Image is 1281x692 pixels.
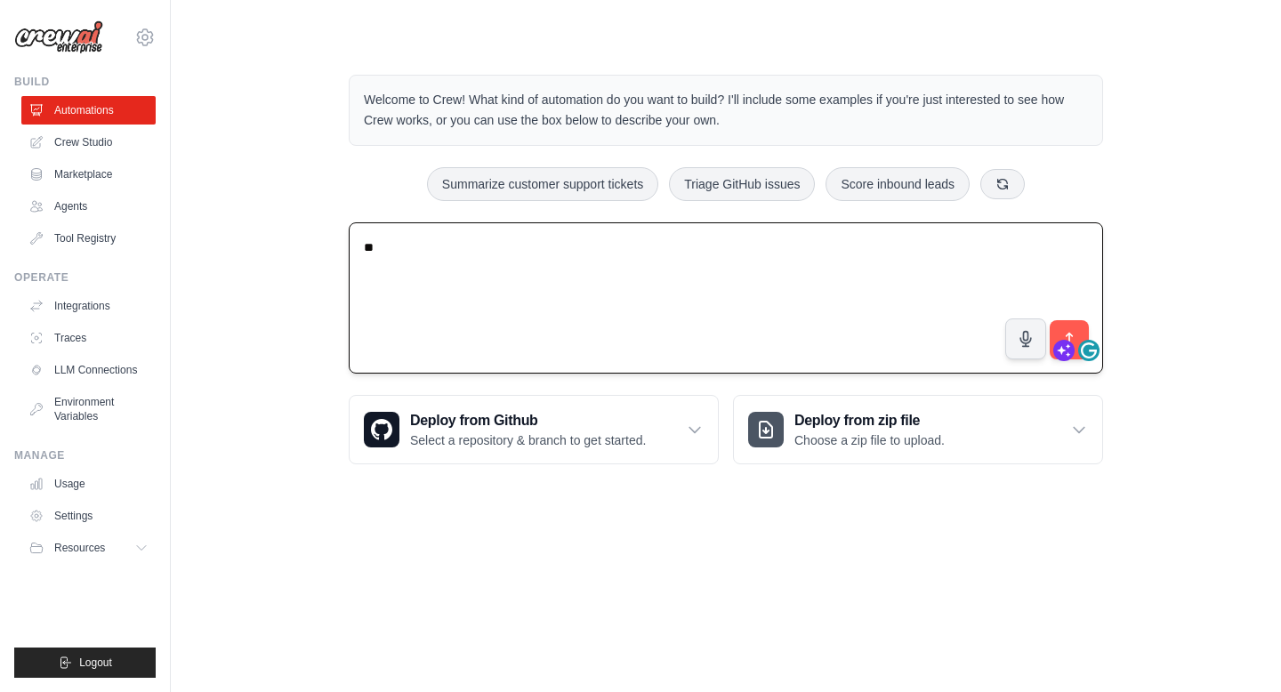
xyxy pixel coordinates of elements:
div: Build [14,75,156,89]
button: Summarize customer support tickets [427,167,658,201]
a: Traces [21,324,156,352]
img: Logo [14,20,103,54]
a: Settings [21,502,156,530]
span: Logout [79,656,112,670]
div: Manage [14,448,156,463]
a: Tool Registry [21,224,156,253]
h3: Deploy from Github [410,410,646,431]
ga: Rephrase [1053,340,1075,361]
iframe: Chat Widget [1192,607,1281,692]
a: Agents [21,192,156,221]
button: Triage GitHub issues [669,167,815,201]
p: Welcome to Crew! What kind of automation do you want to build? I'll include some examples if you'... [364,90,1088,131]
a: Integrations [21,292,156,320]
a: Crew Studio [21,128,156,157]
div: Operate [14,270,156,285]
a: Environment Variables [21,388,156,430]
a: Usage [21,470,156,498]
a: Automations [21,96,156,125]
p: Select a repository & branch to get started. [410,431,646,449]
p: Choose a zip file to upload. [794,431,945,449]
button: Resources [21,534,156,562]
a: Marketplace [21,160,156,189]
h3: Deploy from zip file [794,410,945,431]
div: 聊天小工具 [1192,607,1281,692]
span: Resources [54,541,105,555]
button: Logout [14,648,156,678]
a: LLM Connections [21,356,156,384]
button: Score inbound leads [826,167,970,201]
